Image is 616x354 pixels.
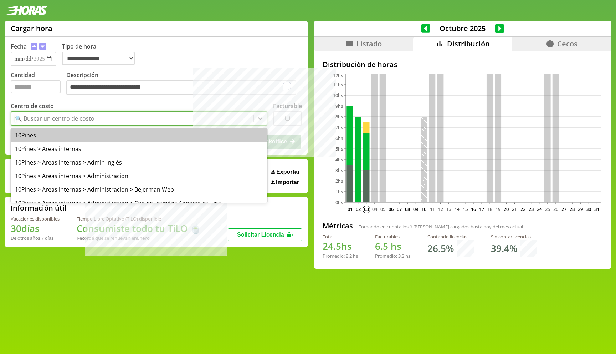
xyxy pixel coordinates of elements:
div: 10Pines > Areas internas [11,142,267,156]
text: 05 [380,206,385,212]
text: 29 [578,206,583,212]
span: Exportar [276,169,300,175]
span: 6.5 [375,240,388,253]
tspan: 0hs [335,199,343,206]
div: 10Pines [11,128,267,142]
text: 30 [586,206,591,212]
text: 21 [512,206,517,212]
tspan: 1hs [335,188,343,195]
text: 20 [504,206,509,212]
tspan: 3hs [335,167,343,173]
text: 23 [528,206,533,212]
text: 01 [347,206,352,212]
text: 19 [496,206,500,212]
text: 26 [553,206,558,212]
span: 3 [410,223,412,230]
tspan: 12hs [333,72,343,79]
label: Centro de costo [11,102,54,110]
textarea: To enrich screen reader interactions, please activate Accessibility in Grammarly extension settings [66,80,296,95]
text: 02 [355,206,360,212]
div: 10Pines > Areas internas > Admin Inglés [11,156,267,169]
div: Promedio: hs [375,253,410,259]
text: 12 [438,206,443,212]
div: 🔍 Buscar un centro de costo [15,115,94,122]
text: 31 [594,206,599,212]
label: Cantidad [11,71,66,97]
span: 3.3 [398,253,404,259]
text: 22 [520,206,525,212]
tspan: 10hs [333,92,343,98]
span: Distribución [447,39,490,49]
h1: 26.5 % [427,242,454,255]
img: logotipo [6,6,47,15]
h2: Distribución de horas [323,60,603,69]
h1: Cargar hora [11,24,52,33]
h1: hs [375,240,410,253]
tspan: 8hs [335,113,343,120]
span: 24.5 [323,240,341,253]
div: Total [323,233,358,240]
span: Importar [276,179,299,186]
span: Octubre 2025 [430,24,495,33]
label: Tipo de hora [62,42,140,66]
text: 10 [421,206,426,212]
text: 16 [471,206,476,212]
h2: Información útil [11,203,67,213]
tspan: 2hs [335,178,343,184]
text: 13 [446,206,451,212]
text: 18 [487,206,492,212]
label: Facturable [273,102,302,110]
text: 04 [372,206,377,212]
div: Contando licencias [427,233,474,240]
h1: 39.4 % [491,242,517,255]
tspan: 6hs [335,135,343,141]
tspan: 4hs [335,156,343,163]
text: 06 [389,206,394,212]
div: De otros años: 7 días [11,235,60,241]
text: 14 [454,206,460,212]
tspan: 11hs [333,81,343,88]
div: Sin contar licencias [491,233,537,240]
div: Vacaciones disponibles [11,216,60,222]
span: Tomando en cuenta los [PERSON_NAME] cargados hasta hoy del mes actual. [359,223,524,230]
h1: hs [323,240,358,253]
text: 27 [561,206,566,212]
select: Tipo de hora [62,52,135,65]
div: 10Pines > Areas internas > Administracion > Costos tramites Administrativos [11,196,267,210]
text: 15 [462,206,467,212]
label: Descripción [66,71,302,97]
span: Solicitar Licencia [237,232,284,238]
text: 28 [570,206,575,212]
input: Cantidad [11,80,61,93]
text: 11 [430,206,435,212]
h2: Métricas [323,221,353,231]
span: Listado [356,39,382,49]
div: 10Pines > Areas internas > Administracion [11,169,267,183]
text: 08 [405,206,410,212]
button: Exportar [269,168,302,176]
span: Cecos [557,39,577,49]
text: 03 [364,206,369,212]
tspan: 7hs [335,124,343,131]
text: 17 [479,206,484,212]
tspan: 5hs [335,146,343,152]
div: Promedio: hs [323,253,358,259]
div: 10Pines > Areas internas > Administracion > Bejerman Web [11,183,267,196]
text: 24 [537,206,542,212]
div: Recordá que se renuevan en [77,235,201,241]
label: Fecha [11,42,27,50]
h1: 30 días [11,222,60,235]
span: 8.2 [346,253,352,259]
div: Facturables [375,233,410,240]
div: Tiempo Libre Optativo (TiLO) disponible [77,216,201,222]
b: Enero [137,235,150,241]
button: Solicitar Licencia [228,228,302,241]
text: 07 [397,206,402,212]
text: 09 [413,206,418,212]
tspan: 9hs [335,103,343,109]
h1: Consumiste todo tu TiLO 🍵 [77,222,201,235]
text: 25 [545,206,550,212]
